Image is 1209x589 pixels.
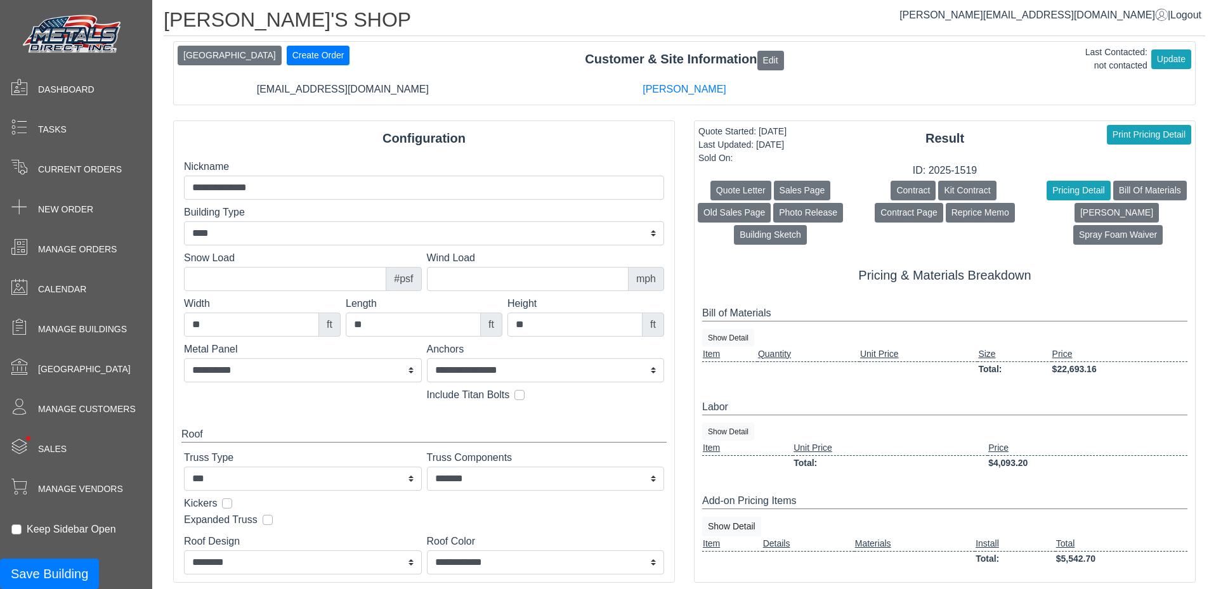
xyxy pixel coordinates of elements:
td: Price [988,441,1187,456]
label: Expanded Truss [184,512,258,528]
span: [GEOGRAPHIC_DATA] [38,363,131,376]
label: Truss Components [427,450,665,465]
button: Photo Release [773,203,843,223]
button: Old Sales Page [698,203,771,223]
span: Logout [1170,10,1201,20]
div: Last Contacted: not contacted [1085,46,1147,72]
div: #psf [386,267,421,291]
div: Customer & Site Information [174,49,1195,70]
div: [EMAIL_ADDRESS][DOMAIN_NAME] [172,82,514,97]
label: Building Type [184,205,664,220]
div: ft [642,313,664,337]
button: Pricing Detail [1047,181,1110,200]
label: Metal Panel [184,342,422,357]
span: Manage Customers [38,403,136,416]
button: Quote Letter [710,181,771,200]
span: Sales [38,443,67,456]
button: Kit Contract [938,181,996,200]
span: Manage Orders [38,243,117,256]
td: $22,693.16 [1052,361,1187,377]
div: | [899,8,1201,23]
td: Item [702,441,793,456]
td: Unit Price [859,347,977,362]
button: Show Detail [702,423,754,441]
button: [PERSON_NAME] [1075,203,1159,223]
td: $5,542.70 [1055,551,1187,566]
div: Add-on Pricing Items [702,493,1187,509]
td: Item [702,347,757,362]
td: Total: [977,361,1051,377]
button: Reprice Memo [946,203,1015,223]
button: Sales Page [774,181,831,200]
button: Update [1151,49,1191,69]
label: Snow Load [184,250,422,266]
td: Install [975,536,1055,552]
a: [PERSON_NAME] [643,84,726,94]
span: New Order [38,203,93,216]
td: Unit Price [793,441,988,456]
td: Size [977,347,1051,362]
button: Building Sketch [734,225,807,245]
button: Show Detail [702,517,761,536]
label: Include Titan Bolts [427,387,510,403]
div: Quote Started: [DATE] [698,125,787,138]
td: $4,093.20 [988,455,1187,470]
h1: [PERSON_NAME]'S SHOP [164,8,1205,36]
button: Contract Page [875,203,943,223]
label: Anchors [427,342,665,357]
div: ID: 2025-1519 [695,163,1195,178]
div: Labor [702,399,1187,415]
span: Current Orders [38,163,122,176]
td: Price [1052,347,1187,362]
div: ft [480,313,502,337]
button: [GEOGRAPHIC_DATA] [178,46,282,65]
div: mph [628,267,664,291]
td: Quantity [757,347,859,362]
div: ft [318,313,341,337]
td: Total [1055,536,1187,552]
td: Details [762,536,854,552]
label: Kickers [184,496,217,511]
label: Roof Design [184,534,422,549]
div: Sold On: [698,152,787,165]
button: Contract [891,181,936,200]
label: Height [507,296,664,311]
div: Last Updated: [DATE] [698,138,787,152]
td: Total: [975,551,1055,566]
button: Bill Of Materials [1113,181,1187,200]
td: Item [702,536,762,552]
label: Roof Color [427,534,665,549]
button: Show Detail [702,329,754,347]
td: Total: [793,455,988,470]
h5: Pricing & Materials Breakdown [702,268,1187,283]
button: Edit [757,51,784,70]
label: Wind Load [427,250,665,266]
label: Nickname [184,159,664,174]
label: Keep Sidebar Open [27,522,116,537]
div: Bill of Materials [702,306,1187,321]
div: Roof [181,427,667,443]
div: Configuration [174,129,674,148]
span: • [12,418,44,459]
span: Dashboard [38,83,95,96]
button: Create Order [287,46,350,65]
a: [PERSON_NAME][EMAIL_ADDRESS][DOMAIN_NAME] [899,10,1168,20]
label: Length [346,296,502,311]
span: Manage Vendors [38,482,123,496]
span: Manage Buildings [38,323,127,336]
label: Truss Type [184,450,422,465]
button: Spray Foam Waiver [1073,225,1163,245]
span: Calendar [38,283,86,296]
td: Materials [854,536,975,552]
div: Result [695,129,1195,148]
button: Print Pricing Detail [1107,125,1191,145]
span: Tasks [38,123,67,136]
img: Metals Direct Inc Logo [19,11,127,58]
label: Width [184,296,341,311]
